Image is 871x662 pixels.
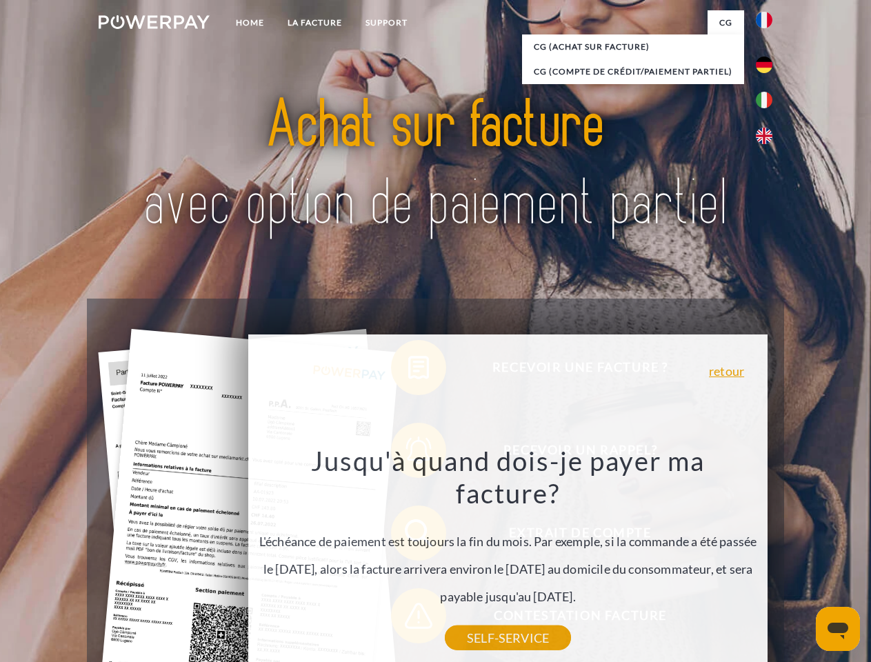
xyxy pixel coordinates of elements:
[354,10,419,35] a: Support
[224,10,276,35] a: Home
[756,12,772,28] img: fr
[756,128,772,144] img: en
[816,607,860,651] iframe: Bouton de lancement de la fenêtre de messagerie
[276,10,354,35] a: LA FACTURE
[522,34,744,59] a: CG (achat sur facture)
[445,625,571,650] a: SELF-SERVICE
[756,92,772,108] img: it
[132,66,739,264] img: title-powerpay_fr.svg
[709,365,744,377] a: retour
[756,57,772,73] img: de
[257,444,760,510] h3: Jusqu'à quand dois-je payer ma facture?
[708,10,744,35] a: CG
[99,15,210,29] img: logo-powerpay-white.svg
[522,59,744,84] a: CG (Compte de crédit/paiement partiel)
[257,444,760,638] div: L'échéance de paiement est toujours la fin du mois. Par exemple, si la commande a été passée le [...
